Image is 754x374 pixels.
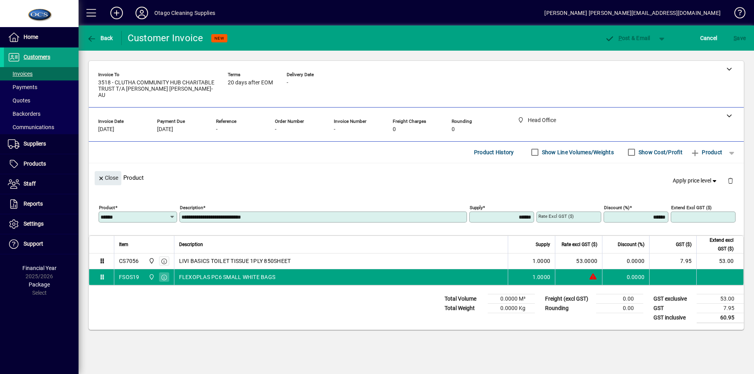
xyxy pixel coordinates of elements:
[146,257,156,265] span: Head Office
[98,80,216,98] span: 3518 - CLUTHA COMMUNITY HUB CHARITABLE TRUST T/A [PERSON_NAME] [PERSON_NAME]-AU
[180,205,203,210] mat-label: Description
[470,205,483,210] mat-label: Supply
[95,171,121,185] button: Close
[8,111,40,117] span: Backorders
[4,107,79,120] a: Backorders
[619,35,622,41] span: P
[128,32,203,44] div: Customer Invoice
[452,126,455,133] span: 0
[157,126,173,133] span: [DATE]
[690,146,722,159] span: Product
[179,257,291,265] span: LIVI BASICS TOILET TISSUE 1PLY 850SHEET
[728,2,744,27] a: Knowledge Base
[732,31,748,45] button: Save
[697,303,744,313] td: 7.95
[8,71,33,77] span: Invoices
[146,273,156,281] span: Head Office
[533,273,551,281] span: 1.0000
[562,240,597,249] span: Rate excl GST ($)
[24,161,46,167] span: Products
[129,6,154,20] button: Profile
[104,6,129,20] button: Add
[89,163,744,192] div: Product
[79,31,122,45] app-page-header-button: Back
[698,31,719,45] button: Cancel
[228,80,273,86] span: 20 days after EOM
[24,181,36,187] span: Staff
[24,241,43,247] span: Support
[686,145,726,159] button: Product
[4,194,79,214] a: Reports
[605,35,650,41] span: ost & Email
[734,35,737,41] span: S
[488,294,535,303] td: 0.0000 M³
[8,97,30,104] span: Quotes
[334,126,335,133] span: -
[4,174,79,194] a: Staff
[8,84,37,90] span: Payments
[87,35,113,41] span: Back
[4,120,79,134] a: Communications
[24,54,50,60] span: Customers
[93,174,123,181] app-page-header-button: Close
[676,240,692,249] span: GST ($)
[697,294,744,303] td: 53.00
[287,80,288,86] span: -
[474,146,514,159] span: Product History
[721,177,740,184] app-page-header-button: Delete
[4,27,79,47] a: Home
[671,205,712,210] mat-label: Extend excl GST ($)
[541,303,596,313] td: Rounding
[533,257,551,265] span: 1.0000
[179,273,276,281] span: FLEXOPLAS PC6 SMALL WHITE BAGS
[650,313,697,323] td: GST inclusive
[734,32,746,44] span: ave
[179,240,203,249] span: Description
[4,154,79,174] a: Products
[216,126,218,133] span: -
[541,294,596,303] td: Freight (excl GST)
[596,294,643,303] td: 0.00
[604,205,630,210] mat-label: Discount (%)
[701,236,734,253] span: Extend excl GST ($)
[536,240,550,249] span: Supply
[441,294,488,303] td: Total Volume
[544,7,721,19] div: [PERSON_NAME] [PERSON_NAME][EMAIL_ADDRESS][DOMAIN_NAME]
[540,148,614,156] label: Show Line Volumes/Weights
[99,205,115,210] mat-label: Product
[4,234,79,254] a: Support
[650,294,697,303] td: GST exclusive
[24,140,46,147] span: Suppliers
[4,214,79,234] a: Settings
[670,173,721,188] button: Apply price level
[24,34,38,40] span: Home
[697,313,744,323] td: 60.95
[214,36,224,41] span: NEW
[700,32,717,44] span: Cancel
[4,94,79,107] a: Quotes
[649,254,696,269] td: 7.95
[4,80,79,94] a: Payments
[618,240,644,249] span: Discount (%)
[119,257,139,265] div: CS7056
[119,240,128,249] span: Item
[560,257,597,265] div: 53.0000
[98,126,114,133] span: [DATE]
[24,201,43,207] span: Reports
[4,67,79,80] a: Invoices
[22,265,57,271] span: Financial Year
[721,171,740,190] button: Delete
[154,7,215,19] div: Otago Cleaning Supplies
[85,31,115,45] button: Back
[29,281,50,288] span: Package
[637,148,683,156] label: Show Cost/Profit
[596,303,643,313] td: 0.00
[4,134,79,154] a: Suppliers
[673,177,718,185] span: Apply price level
[602,254,649,269] td: 0.0000
[441,303,488,313] td: Total Weight
[650,303,697,313] td: GST
[119,273,139,281] div: FSOS19
[488,303,535,313] td: 0.0000 Kg
[602,269,649,285] td: 0.0000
